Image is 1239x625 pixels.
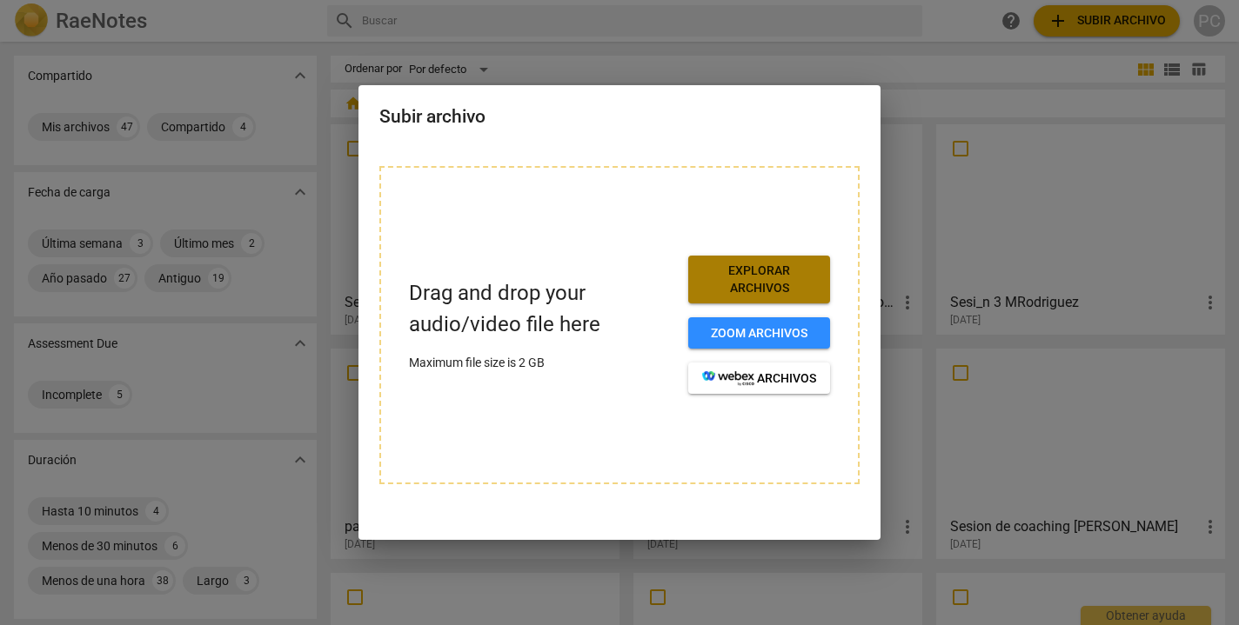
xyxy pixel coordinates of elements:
[702,370,816,388] span: archivos
[688,362,830,394] button: archivos
[702,325,816,342] span: Zoom archivos
[702,263,816,296] span: Explorar archivos
[409,278,674,339] p: Drag and drop your audio/video file here
[688,317,830,349] button: Zoom archivos
[379,106,860,128] h2: Subir archivo
[688,256,830,303] button: Explorar archivos
[409,354,674,372] p: Maximum file size is 2 GB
